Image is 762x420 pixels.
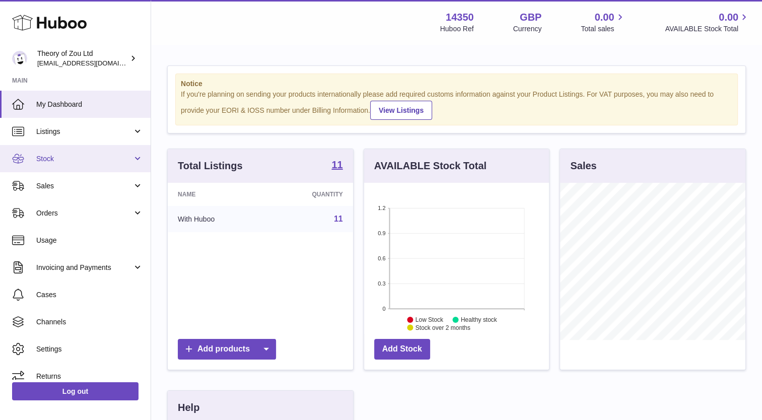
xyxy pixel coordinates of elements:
[12,382,138,400] a: Log out
[36,181,132,191] span: Sales
[37,59,148,67] span: [EMAIL_ADDRESS][DOMAIN_NAME]
[37,49,128,68] div: Theory of Zou Ltd
[378,281,385,287] text: 0.3
[374,159,487,173] h3: AVAILABLE Stock Total
[178,339,276,360] a: Add products
[461,316,498,323] text: Healthy stock
[595,11,614,24] span: 0.00
[331,160,342,172] a: 11
[415,316,444,323] text: Low Stock
[378,205,385,211] text: 1.2
[36,208,132,218] span: Orders
[570,159,596,173] h3: Sales
[265,183,353,206] th: Quantity
[719,11,738,24] span: 0.00
[178,401,199,414] h3: Help
[36,127,132,136] span: Listings
[178,159,243,173] h3: Total Listings
[415,324,470,331] text: Stock over 2 months
[36,100,143,109] span: My Dashboard
[331,160,342,170] strong: 11
[36,372,143,381] span: Returns
[36,344,143,354] span: Settings
[446,11,474,24] strong: 14350
[520,11,541,24] strong: GBP
[378,230,385,236] text: 0.9
[581,24,626,34] span: Total sales
[334,215,343,223] a: 11
[36,154,132,164] span: Stock
[181,90,732,120] div: If you're planning on sending your products internationally please add required customs informati...
[12,51,27,66] img: amit@themightyspice.com
[168,206,265,232] td: With Huboo
[665,24,750,34] span: AVAILABLE Stock Total
[374,339,430,360] a: Add Stock
[665,11,750,34] a: 0.00 AVAILABLE Stock Total
[36,263,132,272] span: Invoicing and Payments
[36,236,143,245] span: Usage
[440,24,474,34] div: Huboo Ref
[382,306,385,312] text: 0
[513,24,542,34] div: Currency
[370,101,432,120] a: View Listings
[581,11,626,34] a: 0.00 Total sales
[378,255,385,261] text: 0.6
[181,79,732,89] strong: Notice
[36,317,143,327] span: Channels
[36,290,143,300] span: Cases
[168,183,265,206] th: Name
